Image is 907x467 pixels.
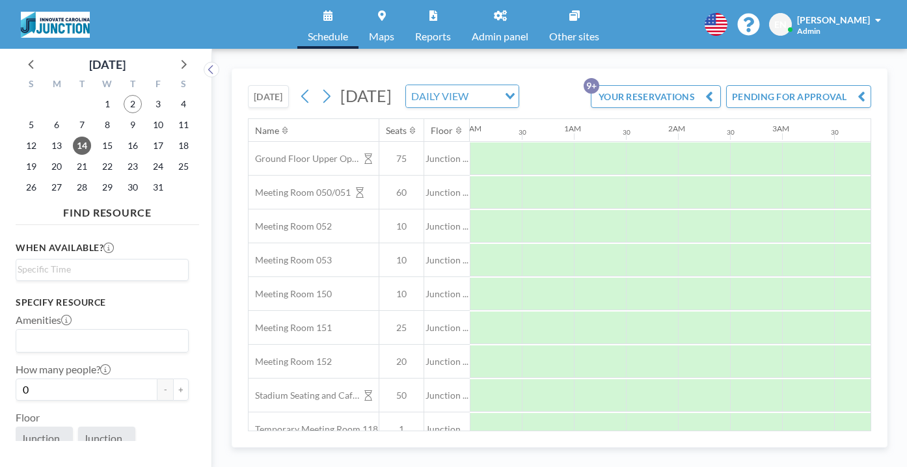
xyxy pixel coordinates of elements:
[249,153,359,165] span: Ground Floor Upper Open Area
[379,254,424,266] span: 10
[726,85,871,108] button: PENDING FOR APPROVAL
[124,157,142,176] span: Thursday, October 23, 2025
[22,116,40,134] span: Sunday, October 5, 2025
[124,116,142,134] span: Thursday, October 9, 2025
[424,254,470,266] span: Junction ...
[19,77,44,94] div: S
[47,157,66,176] span: Monday, October 20, 2025
[18,262,181,276] input: Search for option
[424,423,470,435] span: Junction ...
[379,390,424,401] span: 50
[70,77,95,94] div: T
[174,137,193,155] span: Saturday, October 18, 2025
[22,157,40,176] span: Sunday, October 19, 2025
[21,432,68,444] span: Junction ...
[424,356,470,367] span: Junction ...
[379,187,424,198] span: 60
[424,220,470,232] span: Junction ...
[98,157,116,176] span: Wednesday, October 22, 2025
[16,330,188,352] div: Search for option
[16,260,188,279] div: Search for option
[668,124,685,133] div: 2AM
[248,85,289,108] button: [DATE]
[369,31,394,42] span: Maps
[255,125,279,137] div: Name
[249,423,378,435] span: Temporary Meeting Room 118
[95,77,120,94] div: W
[591,85,721,108] button: YOUR RESERVATIONS9+
[157,379,173,401] button: -
[47,137,66,155] span: Monday, October 13, 2025
[73,178,91,196] span: Tuesday, October 28, 2025
[774,19,787,31] span: EN
[379,322,424,334] span: 25
[22,137,40,155] span: Sunday, October 12, 2025
[431,125,453,137] div: Floor
[379,153,424,165] span: 75
[797,14,870,25] span: [PERSON_NAME]
[424,322,470,334] span: Junction ...
[145,77,170,94] div: F
[519,128,526,137] div: 30
[73,116,91,134] span: Tuesday, October 7, 2025
[16,363,111,376] label: How many people?
[379,423,424,435] span: 1
[173,379,189,401] button: +
[44,77,70,94] div: M
[308,31,348,42] span: Schedule
[149,95,167,113] span: Friday, October 3, 2025
[21,12,90,38] img: organization-logo
[98,137,116,155] span: Wednesday, October 15, 2025
[249,254,332,266] span: Meeting Room 053
[22,178,40,196] span: Sunday, October 26, 2025
[73,137,91,155] span: Tuesday, October 14, 2025
[386,125,407,137] div: Seats
[340,86,392,105] span: [DATE]
[584,78,599,94] p: 9+
[249,356,332,367] span: Meeting Room 152
[249,187,351,198] span: Meeting Room 050/051
[249,390,359,401] span: Stadium Seating and Cafe area
[174,157,193,176] span: Saturday, October 25, 2025
[249,288,332,300] span: Meeting Room 150
[424,288,470,300] span: Junction ...
[564,124,581,133] div: 1AM
[98,178,116,196] span: Wednesday, October 29, 2025
[549,31,599,42] span: Other sites
[98,95,116,113] span: Wednesday, October 1, 2025
[424,390,470,401] span: Junction ...
[149,178,167,196] span: Friday, October 31, 2025
[409,88,471,105] span: DAILY VIEW
[424,153,470,165] span: Junction ...
[16,314,72,327] label: Amenities
[379,220,424,232] span: 10
[424,187,470,198] span: Junction ...
[472,88,497,105] input: Search for option
[124,178,142,196] span: Thursday, October 30, 2025
[47,178,66,196] span: Monday, October 27, 2025
[98,116,116,134] span: Wednesday, October 8, 2025
[124,95,142,113] span: Thursday, October 2, 2025
[149,157,167,176] span: Friday, October 24, 2025
[249,220,332,232] span: Meeting Room 052
[406,85,519,107] div: Search for option
[472,31,528,42] span: Admin panel
[174,95,193,113] span: Saturday, October 4, 2025
[379,288,424,300] span: 10
[83,432,130,444] span: Junction ...
[623,128,630,137] div: 30
[18,332,181,349] input: Search for option
[727,128,735,137] div: 30
[249,322,332,334] span: Meeting Room 151
[379,356,424,367] span: 20
[797,26,820,36] span: Admin
[415,31,451,42] span: Reports
[16,411,40,424] label: Floor
[16,297,189,308] h3: Specify resource
[89,55,126,73] div: [DATE]
[16,201,199,219] h4: FIND RESOURCE
[170,77,196,94] div: S
[149,116,167,134] span: Friday, October 10, 2025
[174,116,193,134] span: Saturday, October 11, 2025
[831,128,839,137] div: 30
